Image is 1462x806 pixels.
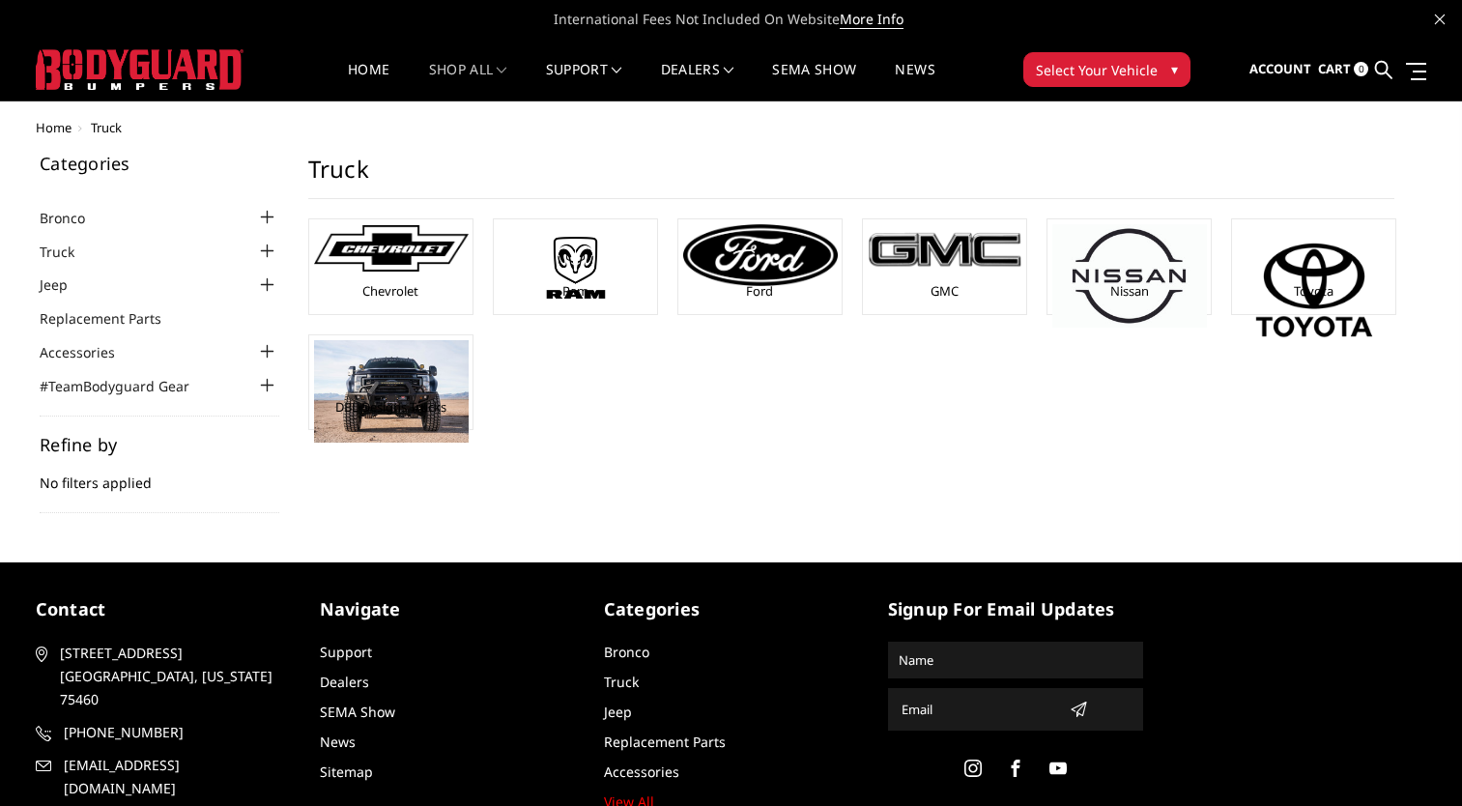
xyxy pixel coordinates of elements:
span: ▾ [1171,59,1178,79]
span: Truck [91,119,122,136]
a: SEMA Show [320,703,395,721]
a: #TeamBodyguard Gear [40,376,214,396]
span: [STREET_ADDRESS] [GEOGRAPHIC_DATA], [US_STATE] 75460 [60,642,284,711]
a: Ford [746,282,773,300]
a: Jeep [604,703,632,721]
h5: Refine by [40,436,279,453]
span: [PHONE_NUMBER] [64,721,288,744]
a: Bronco [604,643,649,661]
span: Account [1249,60,1311,77]
a: Chevrolet [362,282,418,300]
a: shop all [429,63,507,101]
a: Truck [604,673,639,691]
h5: Categories [40,155,279,172]
a: Replacement Parts [40,308,186,329]
a: Accessories [604,763,679,781]
span: Select Your Vehicle [1036,60,1158,80]
h5: signup for email updates [888,596,1143,622]
a: [PHONE_NUMBER] [36,721,291,744]
input: Email [894,694,1062,725]
a: Account [1249,43,1311,96]
h1: Truck [308,155,1394,199]
a: Dealers [320,673,369,691]
a: Support [320,643,372,661]
a: Bronco [40,208,109,228]
span: 0 [1354,62,1368,76]
a: Replacement Parts [604,733,726,751]
a: Home [348,63,389,101]
div: No filters applied [40,436,279,513]
a: Accessories [40,342,139,362]
img: BODYGUARD BUMPERS [36,49,244,90]
a: SEMA Show [772,63,856,101]
a: News [320,733,356,751]
span: Cart [1318,60,1351,77]
a: News [895,63,934,101]
a: Sitemap [320,763,373,781]
a: More Info [840,10,903,29]
a: Support [546,63,622,101]
a: Home [36,119,72,136]
a: Truck [40,242,99,262]
a: DBL Designs Trucks [335,398,446,416]
a: Jeep [40,274,92,295]
a: Toyota [1294,282,1333,300]
button: Select Your Vehicle [1023,52,1190,87]
a: [EMAIL_ADDRESS][DOMAIN_NAME] [36,754,291,800]
a: Cart 0 [1318,43,1368,96]
h5: Categories [604,596,859,622]
h5: contact [36,596,291,622]
a: Nissan [1110,282,1149,300]
a: GMC [931,282,959,300]
input: Name [891,645,1140,676]
a: Dealers [661,63,734,101]
h5: Navigate [320,596,575,622]
a: Ram [562,282,588,300]
span: [EMAIL_ADDRESS][DOMAIN_NAME] [64,754,288,800]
